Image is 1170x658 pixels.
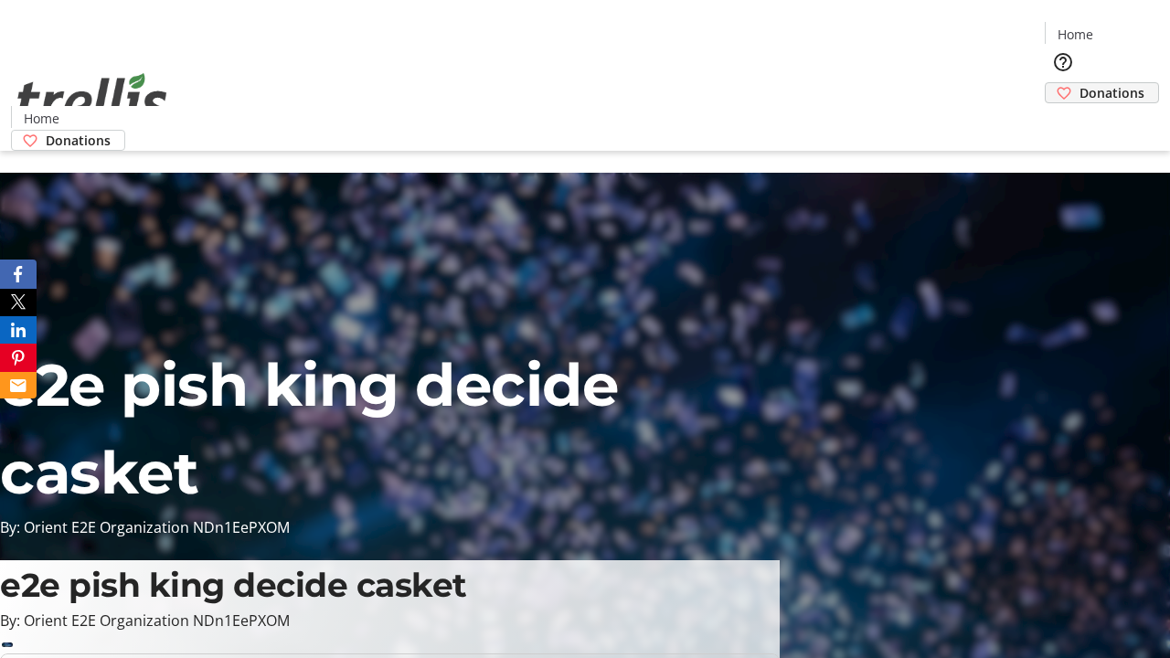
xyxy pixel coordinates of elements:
[1045,82,1159,103] a: Donations
[1058,25,1093,44] span: Home
[1080,83,1144,102] span: Donations
[1045,103,1081,140] button: Cart
[1046,25,1104,44] a: Home
[46,131,111,150] span: Donations
[24,109,59,128] span: Home
[11,53,174,144] img: Orient E2E Organization NDn1EePXOM's Logo
[1045,44,1081,80] button: Help
[11,130,125,151] a: Donations
[12,109,70,128] a: Home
